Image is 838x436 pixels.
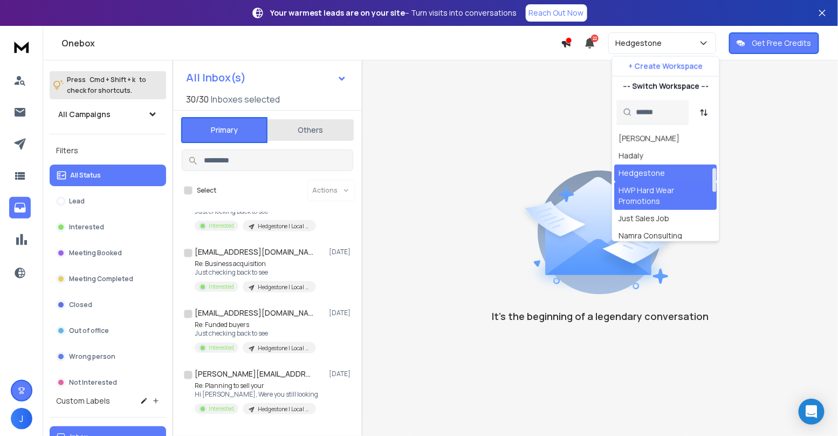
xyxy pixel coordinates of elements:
h1: [EMAIL_ADDRESS][DOMAIN_NAME] [195,247,313,257]
p: Reach Out Now [529,8,584,18]
span: Cmd + Shift + k [88,73,137,86]
label: Select [197,186,216,195]
button: All Status [50,165,166,186]
button: Lead [50,190,166,212]
p: [DATE] [329,370,353,378]
img: logo [11,37,32,57]
p: Meeting Booked [69,249,122,257]
h1: All Campaigns [58,109,111,120]
span: 30 / 30 [186,93,209,106]
button: Meeting Completed [50,268,166,290]
p: Re: Funded buyers [195,321,316,329]
p: Interested [69,223,104,231]
p: Get Free Credits [752,38,812,49]
a: Reach Out Now [526,4,587,22]
h3: Filters [50,143,166,158]
p: Press to check for shortcuts. [67,74,146,96]
h1: All Inbox(s) [186,72,246,83]
div: Just Sales Job [619,213,670,224]
p: It’s the beginning of a legendary conversation [492,309,709,324]
p: Hedgestone [615,38,666,49]
button: Sort by Sort A-Z [693,101,715,123]
h3: Custom Labels [56,396,110,406]
p: Re: Planning to sell your [195,381,318,390]
button: Wrong person [50,346,166,367]
p: Hedgestone | Local Business [258,344,310,352]
button: Closed [50,294,166,316]
p: Wrong person [69,352,115,361]
p: Interested [209,283,234,291]
p: All Status [70,171,101,180]
strong: Your warmest leads are on your site [271,8,406,18]
div: Hedgestone [619,168,665,179]
button: Meeting Booked [50,242,166,264]
h1: Onebox [61,37,561,50]
h1: [PERSON_NAME][EMAIL_ADDRESS][DOMAIN_NAME] [195,369,313,379]
p: [DATE] [329,309,353,317]
button: J [11,408,32,430]
p: Meeting Completed [69,275,133,283]
p: Just checking back to see [195,268,316,277]
p: + Create Workspace [629,61,703,72]
p: --- Switch Workspace --- [623,81,709,92]
p: Hedgestone | Local Business [258,283,310,291]
button: All Campaigns [50,104,166,125]
p: Re: Business acquisition [195,260,316,268]
div: Namra Consulting [619,230,683,241]
p: Interested [209,222,234,230]
p: [DATE] [329,248,353,256]
div: [PERSON_NAME] [619,133,680,144]
button: Interested [50,216,166,238]
button: Get Free Credits [729,32,819,54]
p: Out of office [69,326,109,335]
button: Others [267,118,354,142]
div: Open Intercom Messenger [799,399,825,425]
p: Interested [209,405,234,413]
p: Just checking back to see [195,329,316,338]
div: Hadaly [619,151,643,161]
button: + Create Workspace [613,57,719,76]
p: Hedgestone | Local Business [258,405,310,413]
button: Out of office [50,320,166,342]
p: – Turn visits into conversations [271,8,517,18]
h3: Inboxes selected [211,93,280,106]
div: HWP Hard Wear Promotions [619,185,713,207]
h1: [EMAIL_ADDRESS][DOMAIN_NAME] [195,308,313,318]
p: Closed [69,301,92,309]
p: Lead [69,197,85,206]
span: 22 [591,35,599,42]
button: Primary [181,117,267,143]
button: All Inbox(s) [177,67,355,88]
p: Hi [PERSON_NAME], Were you still looking [195,390,318,399]
p: Interested [209,344,234,352]
p: Hedgestone | Local Business [258,222,310,230]
p: Not Interested [69,378,117,387]
button: Not Interested [50,372,166,393]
